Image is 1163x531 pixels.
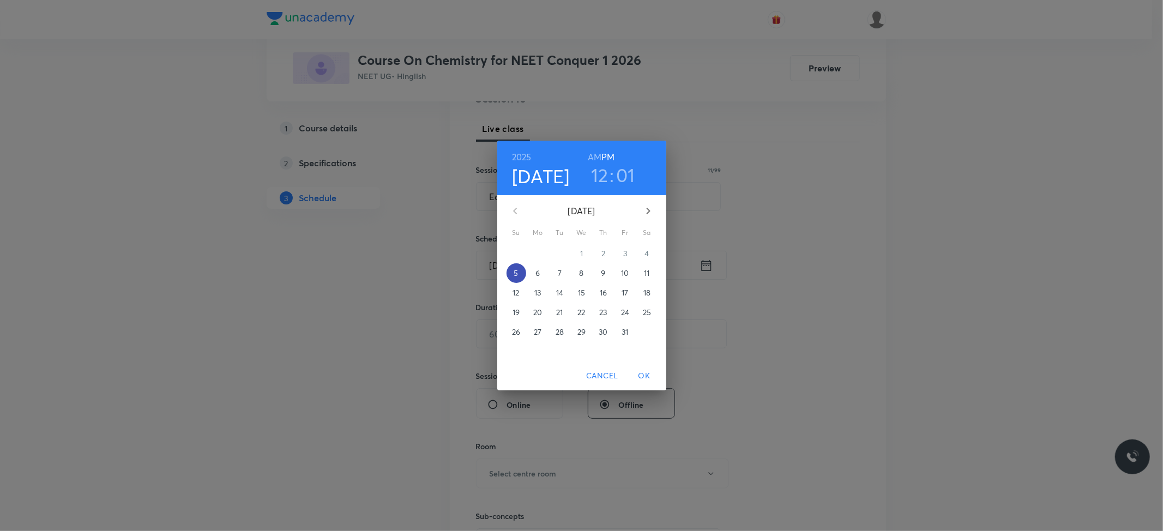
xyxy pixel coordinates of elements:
button: 15 [572,283,592,303]
button: [DATE] [512,165,570,188]
button: 12 [591,164,608,186]
span: Su [507,227,526,238]
button: 5 [507,263,526,283]
p: 6 [535,268,540,279]
button: 28 [550,322,570,342]
button: 17 [616,283,635,303]
p: 5 [514,268,518,279]
p: 7 [558,268,562,279]
p: 16 [600,287,607,298]
p: [DATE] [528,204,635,218]
button: 19 [507,303,526,322]
p: 26 [512,327,520,337]
button: 01 [616,164,635,186]
button: 10 [616,263,635,283]
button: 29 [572,322,592,342]
p: 9 [601,268,605,279]
span: Cancel [586,369,618,383]
p: 12 [513,287,519,298]
button: 24 [616,303,635,322]
button: AM [588,149,601,165]
p: 17 [622,287,628,298]
p: 13 [534,287,541,298]
button: 16 [594,283,613,303]
p: 11 [644,268,649,279]
button: 20 [528,303,548,322]
p: 31 [622,327,628,337]
button: 7 [550,263,570,283]
span: OK [631,369,658,383]
p: 10 [621,268,629,279]
p: 27 [534,327,541,337]
p: 22 [577,307,585,318]
h3: : [610,164,614,186]
p: 30 [599,327,607,337]
button: 21 [550,303,570,322]
button: 6 [528,263,548,283]
button: PM [601,149,614,165]
p: 18 [643,287,650,298]
p: 29 [577,327,586,337]
button: OK [627,366,662,386]
span: Mo [528,227,548,238]
p: 19 [513,307,520,318]
p: 25 [643,307,651,318]
button: Cancel [582,366,622,386]
button: 13 [528,283,548,303]
button: 12 [507,283,526,303]
p: 28 [556,327,564,337]
button: 31 [616,322,635,342]
button: 30 [594,322,613,342]
span: Th [594,227,613,238]
p: 8 [579,268,583,279]
button: 25 [637,303,657,322]
button: 22 [572,303,592,322]
button: 26 [507,322,526,342]
span: Sa [637,227,657,238]
button: 9 [594,263,613,283]
span: Fr [616,227,635,238]
button: 14 [550,283,570,303]
span: Tu [550,227,570,238]
span: We [572,227,592,238]
button: 23 [594,303,613,322]
button: 27 [528,322,548,342]
p: 14 [556,287,563,298]
button: 18 [637,283,657,303]
p: 24 [621,307,629,318]
button: 11 [637,263,657,283]
button: 8 [572,263,592,283]
p: 21 [556,307,563,318]
p: 15 [578,287,585,298]
p: 20 [533,307,542,318]
p: 23 [599,307,607,318]
button: 2025 [512,149,532,165]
